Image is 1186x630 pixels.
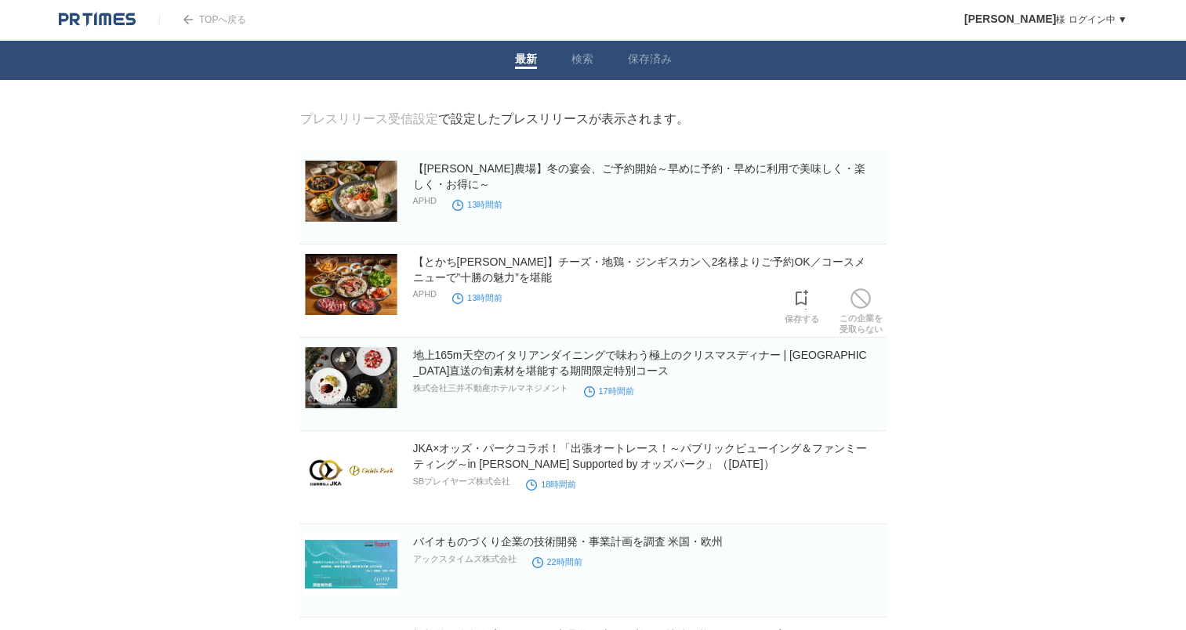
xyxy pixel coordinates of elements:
a: 【とかち[PERSON_NAME]】チーズ・地鶏・ジンギスカン＼2名様よりご予約OK／コースメニューで”十勝の魅力”を堪能 [413,255,865,284]
img: 地上165m天空のイタリアンダイニングで味わう極上のクリスマスディナー | 豊洲市場直送の旬素材を堪能する期間限定特別コース [305,347,397,408]
img: arrow.png [183,15,193,24]
a: 検索 [571,52,593,69]
time: 18時間前 [526,480,576,489]
a: 保存する [785,285,819,324]
a: 保存済み [628,52,672,69]
span: [PERSON_NAME] [964,13,1056,25]
time: 13時間前 [452,293,502,302]
p: 株式会社三井不動産ホテルマネジメント [413,382,568,394]
time: 22時間前 [532,557,582,567]
a: バイオものづくり企業の技術開発・事業計画を調査 米国・欧州 [413,535,724,548]
time: 17時間前 [584,386,634,396]
img: 【塚田農場】冬の宴会、ご予約開始～早めに予約・早めに利用で美味しく・楽しく・お得に～ [305,161,397,222]
a: プレスリリース受信設定 [300,112,438,125]
time: 13時間前 [452,200,502,209]
a: [PERSON_NAME]様 ログイン中 ▼ [964,14,1127,25]
p: アックスタイムズ株式会社 [413,553,517,565]
p: APHD [413,196,437,205]
a: JKA×オッズ・パークコラボ！「出張オートレース！～パブリックビューイング＆ファンミーティング～in [PERSON_NAME] Supported by オッズパーク」（[DATE]） [413,442,868,470]
img: logo.png [59,12,136,27]
a: 最新 [515,52,537,69]
a: この企業を受取らない [840,284,883,335]
img: 【とかち塚田】チーズ・地鶏・ジンギスカン＼2名様よりご予約OK／コースメニューで”十勝の魅力”を堪能 [305,254,397,315]
img: バイオものづくり企業の技術開発・事業計画を調査 米国・欧州 [305,534,397,595]
a: TOPへ戻る [159,14,246,25]
a: 【[PERSON_NAME]農場】冬の宴会、ご予約開始～早めに予約・早めに利用で美味しく・楽しく・お得に～ [413,162,865,190]
p: APHD [413,289,437,299]
div: で設定したプレスリリースが表示されます。 [300,111,689,128]
p: SBプレイヤーズ株式会社 [413,476,511,487]
img: JKA×オッズ・パークコラボ！「出張オートレース！～パブリックビューイング＆ファンミーティング～in 上野 Supported by オッズパーク」（11月3日） [305,440,397,501]
a: 地上165m天空のイタリアンダイニングで味わう極上のクリスマスディナー | [GEOGRAPHIC_DATA]直送の旬素材を堪能する期間限定特別コース [413,349,867,377]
